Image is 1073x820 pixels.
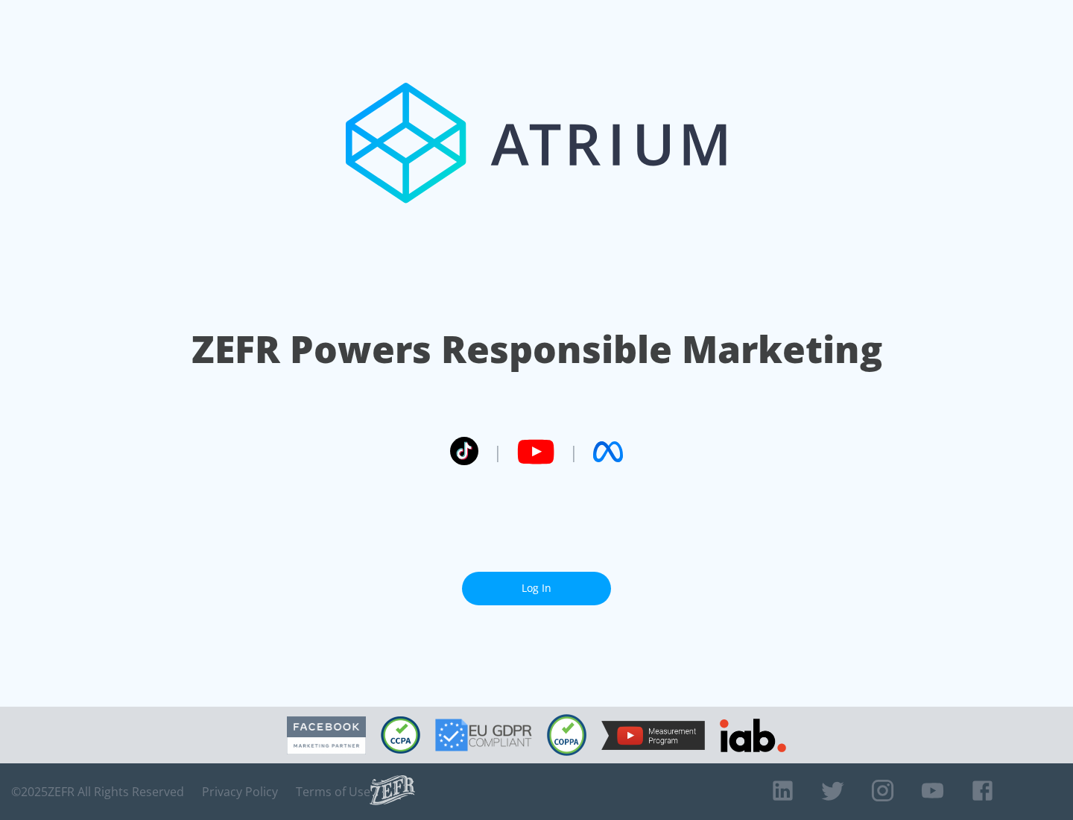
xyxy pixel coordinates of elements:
img: IAB [720,719,786,752]
span: | [569,441,578,463]
h1: ZEFR Powers Responsible Marketing [192,324,882,375]
img: COPPA Compliant [547,714,586,756]
a: Log In [462,572,611,605]
img: GDPR Compliant [435,719,532,751]
img: Facebook Marketing Partner [287,716,366,754]
a: Terms of Use [296,784,370,799]
span: © 2025 ZEFR All Rights Reserved [11,784,184,799]
span: | [493,441,502,463]
img: YouTube Measurement Program [601,721,705,750]
img: CCPA Compliant [381,716,420,754]
a: Privacy Policy [202,784,278,799]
